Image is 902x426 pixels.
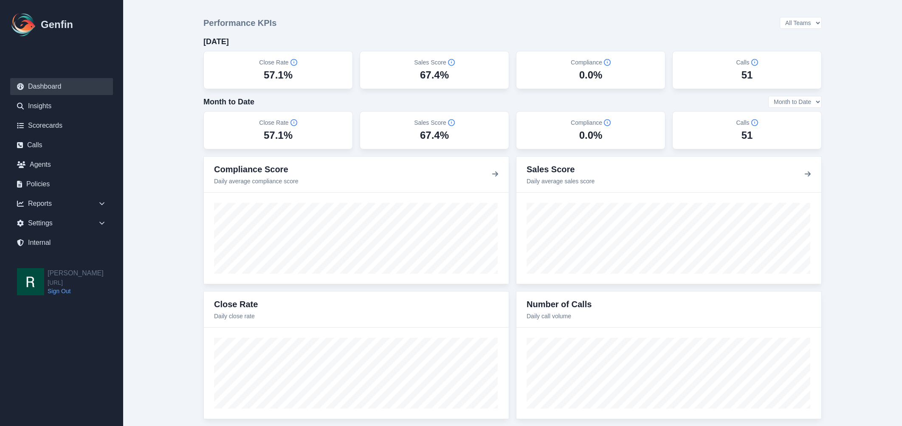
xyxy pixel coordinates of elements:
[604,59,611,66] span: Info
[751,59,758,66] span: Info
[10,98,113,115] a: Insights
[259,58,297,67] h5: Close Rate
[48,278,104,287] span: [URL]
[214,163,298,175] h3: Compliance Score
[527,163,595,175] h3: Sales Score
[10,215,113,232] div: Settings
[604,119,611,126] span: Info
[10,78,113,95] a: Dashboard
[290,119,297,126] span: Info
[736,58,758,67] h5: Calls
[448,59,455,66] span: Info
[10,11,37,38] img: Logo
[259,118,297,127] h5: Close Rate
[48,268,104,278] h2: [PERSON_NAME]
[527,312,592,320] p: Daily call volume
[10,117,113,134] a: Scorecards
[527,177,595,185] p: Daily average sales score
[290,59,297,66] span: Info
[492,169,499,179] button: View details
[571,58,611,67] h5: Compliance
[414,118,454,127] h5: Sales Score
[571,118,611,127] h5: Compliance
[10,156,113,173] a: Agents
[214,298,258,310] h3: Close Rate
[203,96,254,108] h4: Month to Date
[17,268,44,295] img: Rob Kwok
[414,58,454,67] h5: Sales Score
[741,68,753,82] div: 51
[214,177,298,185] p: Daily average compliance score
[10,195,113,212] div: Reports
[10,234,113,251] a: Internal
[264,68,293,82] div: 57.1%
[10,137,113,154] a: Calls
[203,17,276,29] h3: Performance KPIs
[751,119,758,126] span: Info
[448,119,455,126] span: Info
[579,129,603,142] div: 0.0%
[264,129,293,142] div: 57.1%
[804,169,811,179] button: View details
[10,176,113,193] a: Policies
[203,36,229,48] h4: [DATE]
[48,287,104,295] a: Sign Out
[420,129,449,142] div: 67.4%
[214,312,258,320] p: Daily close rate
[41,18,73,31] h1: Genfin
[579,68,603,82] div: 0.0%
[420,68,449,82] div: 67.4%
[741,129,753,142] div: 51
[736,118,758,127] h5: Calls
[527,298,592,310] h3: Number of Calls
